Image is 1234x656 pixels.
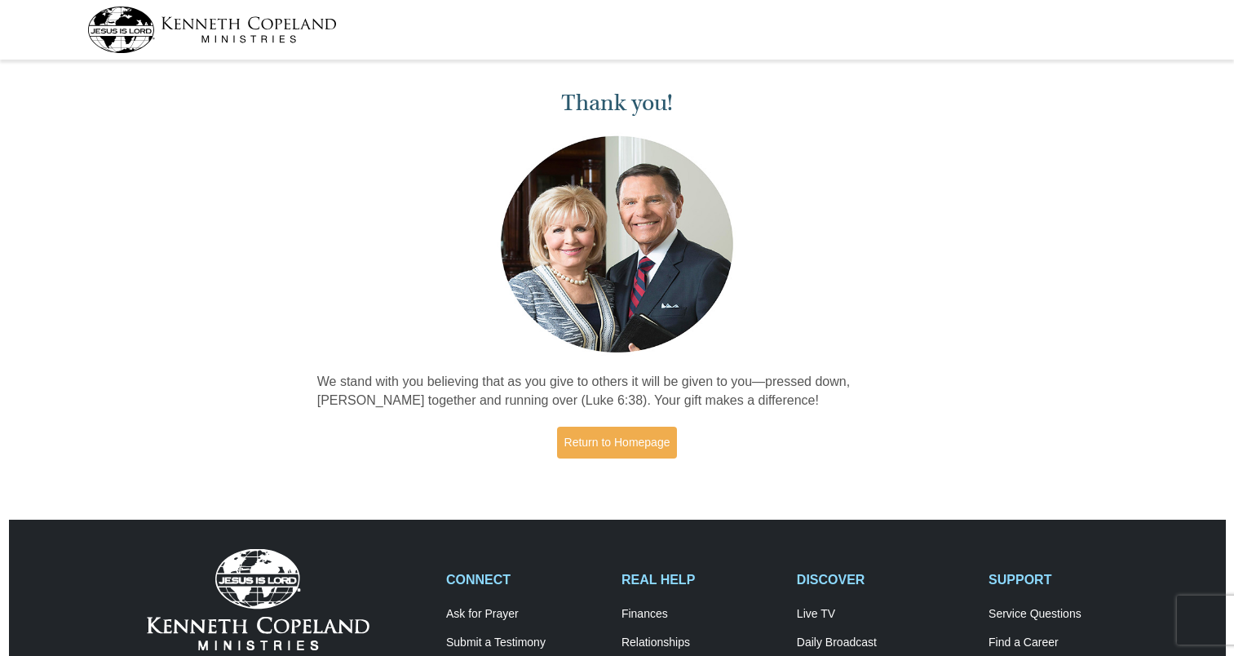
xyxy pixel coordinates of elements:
[446,607,604,622] a: Ask for Prayer
[797,572,971,587] h2: DISCOVER
[87,7,337,53] img: kcm-header-logo.svg
[989,607,1147,622] a: Service Questions
[147,549,369,650] img: Kenneth Copeland Ministries
[446,572,604,587] h2: CONNECT
[621,607,780,622] a: Finances
[497,132,737,357] img: Kenneth and Gloria
[317,373,918,410] p: We stand with you believing that as you give to others it will be given to you—pressed down, [PER...
[621,636,780,650] a: Relationships
[797,607,971,622] a: Live TV
[557,427,678,459] a: Return to Homepage
[317,90,918,117] h1: Thank you!
[989,572,1147,587] h2: SUPPORT
[621,572,780,587] h2: REAL HELP
[797,636,971,650] a: Daily Broadcast
[989,636,1147,650] a: Find a Career
[446,636,604,650] a: Submit a Testimony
